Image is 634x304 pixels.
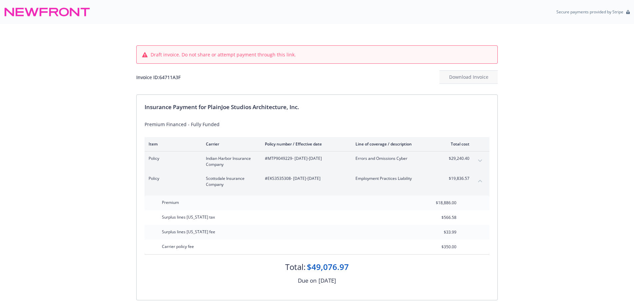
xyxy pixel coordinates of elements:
[206,156,254,168] span: Indian Harbor Insurance Company
[145,172,489,192] div: PolicyScottsdale Insurance Company#EKS3535308- [DATE]-[DATE]Employment Practices Liability$19,836...
[151,51,296,58] span: Draft invoice. Do not share or attempt payment through this link.
[307,261,349,273] div: $49,076.97
[475,156,485,166] button: expand content
[285,261,306,273] div: Total:
[149,176,195,182] span: Policy
[265,141,345,147] div: Policy number / Effective date
[417,198,460,208] input: 0.00
[439,70,498,84] button: Download Invoice
[355,176,434,182] span: Employment Practices Liability
[417,227,460,237] input: 0.00
[206,176,254,188] span: Scottsdale Insurance Company
[444,141,469,147] div: Total cost
[149,141,195,147] div: Item
[162,214,215,220] span: Surplus lines [US_STATE] tax
[444,176,469,182] span: $19,836.57
[136,74,181,81] div: Invoice ID: 64711A3F
[149,156,195,162] span: Policy
[162,244,194,249] span: Carrier policy fee
[162,229,215,235] span: Surplus lines [US_STATE] fee
[417,213,460,223] input: 0.00
[444,156,469,162] span: $29,240.40
[417,242,460,252] input: 0.00
[265,156,345,162] span: #MTP9049229 - [DATE]-[DATE]
[556,9,623,15] p: Secure payments provided by Stripe
[145,151,489,172] div: PolicyIndian Harbor Insurance Company#MTP9049229- [DATE]-[DATE]Errors and Omissions Cyber$29,240....
[355,141,434,147] div: Line of coverage / description
[162,200,179,205] span: Premium
[145,103,489,111] div: Insurance Payment for PlainJoe Studios Architecture, Inc.
[439,71,498,83] div: Download Invoice
[206,141,254,147] div: Carrier
[355,156,434,162] span: Errors and Omissions Cyber
[145,121,489,128] div: Premium Financed - Fully Funded
[265,176,345,182] span: #EKS3535308 - [DATE]-[DATE]
[298,276,317,285] div: Due on
[318,276,336,285] div: [DATE]
[475,176,485,186] button: collapse content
